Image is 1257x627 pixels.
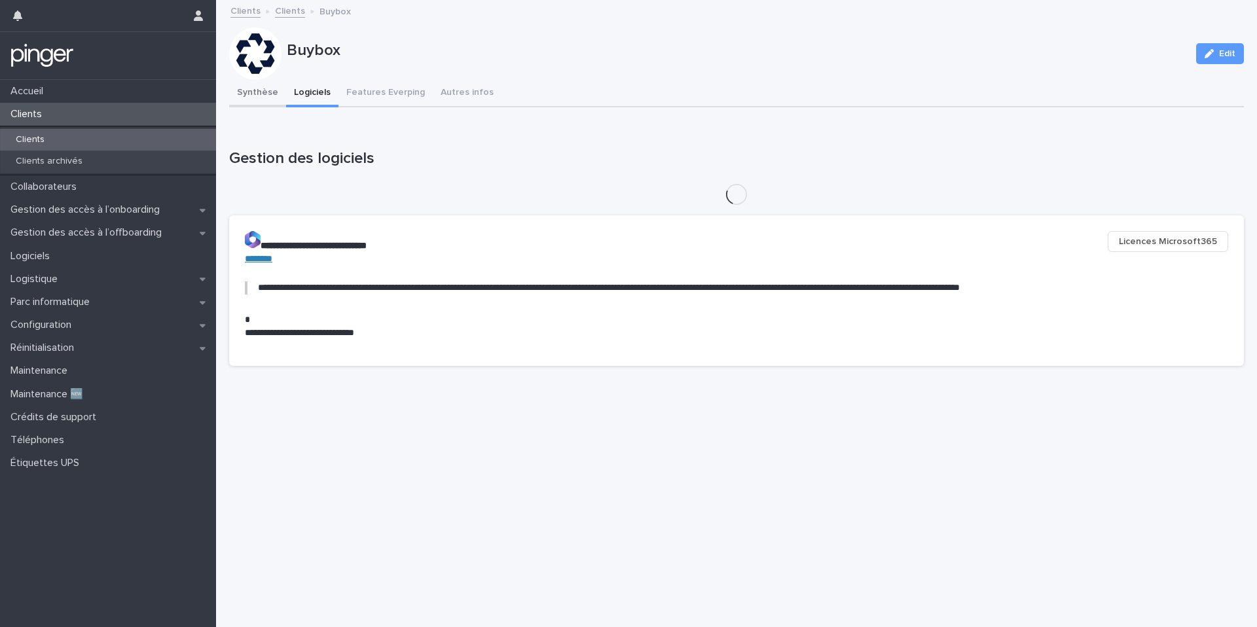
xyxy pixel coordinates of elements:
[5,204,170,216] p: Gestion des accès à l’onboarding
[1196,43,1244,64] button: Edit
[5,108,52,120] p: Clients
[433,80,501,107] button: Autres infos
[5,134,55,145] p: Clients
[5,388,94,401] p: Maintenance 🆕
[5,411,107,423] p: Crédits de support
[338,80,433,107] button: Features Everping
[10,43,74,69] img: mTgBEunGTSyRkCgitkcU
[5,85,54,98] p: Accueil
[275,3,305,18] a: Clients
[5,250,60,262] p: Logiciels
[286,80,338,107] button: Logiciels
[5,319,82,331] p: Configuration
[5,156,93,167] p: Clients archivés
[5,226,172,239] p: Gestion des accès à l’offboarding
[229,149,1244,168] h1: Gestion des logiciels
[1219,49,1235,58] span: Edit
[245,231,261,248] img: Z
[5,342,84,354] p: Réinitialisation
[5,296,100,308] p: Parc informatique
[229,80,286,107] button: Synthèse
[5,434,75,446] p: Téléphones
[287,41,1186,60] p: Buybox
[1108,231,1228,252] button: Licences Microsoft365
[230,3,261,18] a: Clients
[5,365,78,377] p: Maintenance
[5,457,90,469] p: Étiquettes UPS
[5,181,87,193] p: Collaborateurs
[5,273,68,285] p: Logistique
[319,3,351,18] p: Buybox
[1119,235,1217,248] span: Licences Microsoft365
